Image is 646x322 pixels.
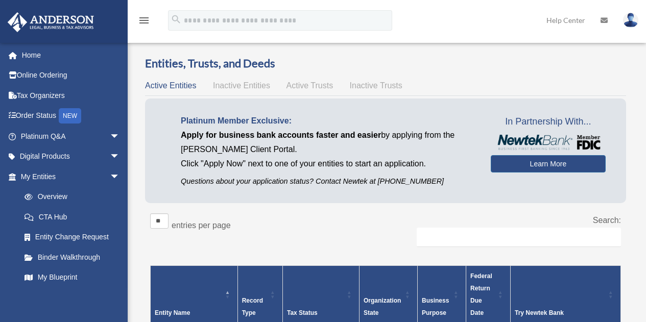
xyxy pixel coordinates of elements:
span: Record Type [242,297,263,316]
a: Home [7,45,135,65]
span: Tax Status [287,309,318,316]
span: Inactive Trusts [350,81,402,90]
span: Active Trusts [286,81,333,90]
a: My Entitiesarrow_drop_down [7,166,130,187]
label: entries per page [172,221,231,230]
span: Organization State [364,297,401,316]
a: CTA Hub [14,207,130,227]
a: Binder Walkthrough [14,247,130,267]
span: Entity Name [155,309,190,316]
div: NEW [59,108,81,123]
span: Apply for business bank accounts faster and easier [181,131,381,139]
a: Digital Productsarrow_drop_down [7,146,135,167]
a: My Blueprint [14,267,130,288]
span: Inactive Entities [213,81,270,90]
a: menu [138,18,150,27]
span: arrow_drop_down [110,146,130,167]
i: search [171,14,182,25]
a: Order StatusNEW [7,106,135,127]
span: Business Purpose [422,297,449,316]
span: arrow_drop_down [110,126,130,147]
p: by applying from the [PERSON_NAME] Client Portal. [181,128,475,157]
span: Federal Return Due Date [470,273,492,316]
h3: Entities, Trusts, and Deeds [145,56,626,71]
img: User Pic [623,13,638,28]
a: Tax Due Dates [14,287,130,308]
span: Active Entities [145,81,196,90]
a: Online Ordering [7,65,135,86]
label: Search: [593,216,621,225]
a: Platinum Q&Aarrow_drop_down [7,126,135,146]
a: Tax Organizers [7,85,135,106]
p: Questions about your application status? Contact Newtek at [PHONE_NUMBER] [181,175,475,188]
p: Platinum Member Exclusive: [181,114,475,128]
img: Anderson Advisors Platinum Portal [5,12,97,32]
img: NewtekBankLogoSM.png [496,135,601,150]
a: Overview [14,187,125,207]
i: menu [138,14,150,27]
span: In Partnership With... [491,114,606,130]
span: arrow_drop_down [110,166,130,187]
div: Try Newtek Bank [515,307,605,319]
a: Entity Change Request [14,227,130,247]
a: Learn More [491,155,606,172]
p: Click "Apply Now" next to one of your entities to start an application. [181,157,475,171]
